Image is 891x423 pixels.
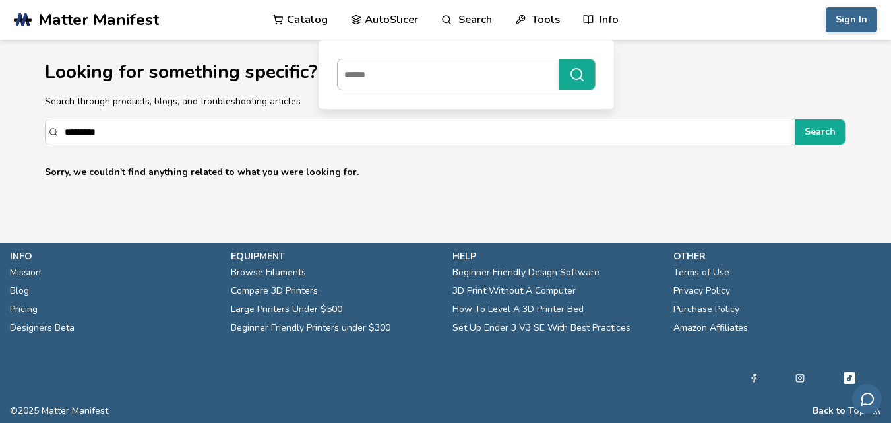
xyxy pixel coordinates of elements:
[452,249,660,263] p: help
[65,120,789,144] input: Search
[231,263,306,282] a: Browse Filaments
[826,7,877,32] button: Sign In
[38,11,159,29] span: Matter Manifest
[673,319,748,337] a: Amazon Affiliates
[842,370,857,386] a: Tiktok
[852,384,882,414] button: Send feedback via email
[673,263,729,282] a: Terms of Use
[45,165,847,179] p: Sorry, we couldn't find anything related to what you were looking for.
[795,370,805,386] a: Instagram
[231,282,318,300] a: Compare 3D Printers
[795,119,845,145] button: Search
[452,300,584,319] a: How To Level A 3D Printer Bed
[452,263,599,282] a: Beginner Friendly Design Software
[231,319,390,337] a: Beginner Friendly Printers under $300
[231,300,342,319] a: Large Printers Under $500
[673,300,739,319] a: Purchase Policy
[45,94,847,108] p: Search through products, blogs, and troubleshooting articles
[813,406,865,416] button: Back to Top
[872,406,881,416] a: RSS Feed
[10,319,75,337] a: Designers Beta
[673,282,730,300] a: Privacy Policy
[231,249,439,263] p: equipment
[10,300,38,319] a: Pricing
[452,282,576,300] a: 3D Print Without A Computer
[673,249,881,263] p: other
[10,406,108,416] span: © 2025 Matter Manifest
[452,319,630,337] a: Set Up Ender 3 V3 SE With Best Practices
[10,282,29,300] a: Blog
[10,263,41,282] a: Mission
[45,62,847,82] h1: Looking for something specific?
[10,249,218,263] p: info
[749,370,758,386] a: Facebook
